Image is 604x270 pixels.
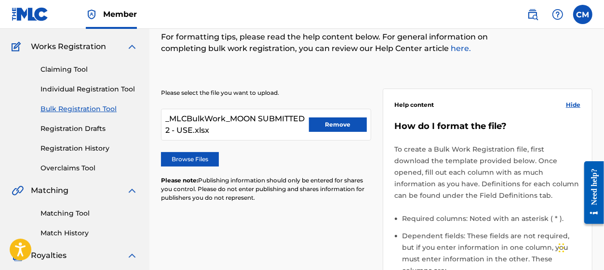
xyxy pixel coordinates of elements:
[40,208,138,219] a: Matching Tool
[309,117,367,132] button: Remove
[40,163,138,173] a: Overclaims Tool
[40,84,138,94] a: Individual Registration Tool
[12,7,49,21] img: MLC Logo
[523,5,542,24] a: Public Search
[12,41,24,52] img: Works Registration
[395,101,434,109] span: Help content
[40,104,138,114] a: Bulk Registration Tool
[395,121,581,132] h5: How do I format the file?
[126,250,138,261] img: expand
[126,185,138,196] img: expand
[449,44,471,53] a: here.
[40,124,138,134] a: Registration Drafts
[161,176,371,202] p: Publishing information should only be entered for shares you control. Please do not enter publish...
[40,64,138,75] a: Claiming Tool
[559,233,564,262] div: Drag
[103,9,137,20] span: Member
[40,143,138,154] a: Registration History
[161,152,219,167] label: Browse Files
[552,9,564,20] img: help
[395,143,581,201] p: To create a Bulk Work Registration file, first download the template provided below. Once opened,...
[31,185,68,196] span: Matching
[577,154,604,231] iframe: Resource Center
[161,89,371,97] p: Please select the file you want to upload.
[403,213,581,230] li: Required columns: Noted with an asterisk ( * ).
[527,9,538,20] img: search
[161,177,198,184] span: Please note:
[165,113,309,136] span: _MLCBulkWork_MOON SUBMITTED 2 - USE.xlsx
[12,185,24,196] img: Matching
[86,9,97,20] img: Top Rightsholder
[40,228,138,238] a: Match History
[548,5,567,24] div: Help
[556,224,604,270] iframe: Chat Widget
[161,31,493,54] p: For formatting tips, please read the help content below. For general information on completing bu...
[126,41,138,52] img: expand
[31,250,67,261] span: Royalties
[566,101,580,109] span: Hide
[573,5,592,24] div: User Menu
[31,41,106,52] span: Works Registration
[12,18,61,29] a: CatalogCatalog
